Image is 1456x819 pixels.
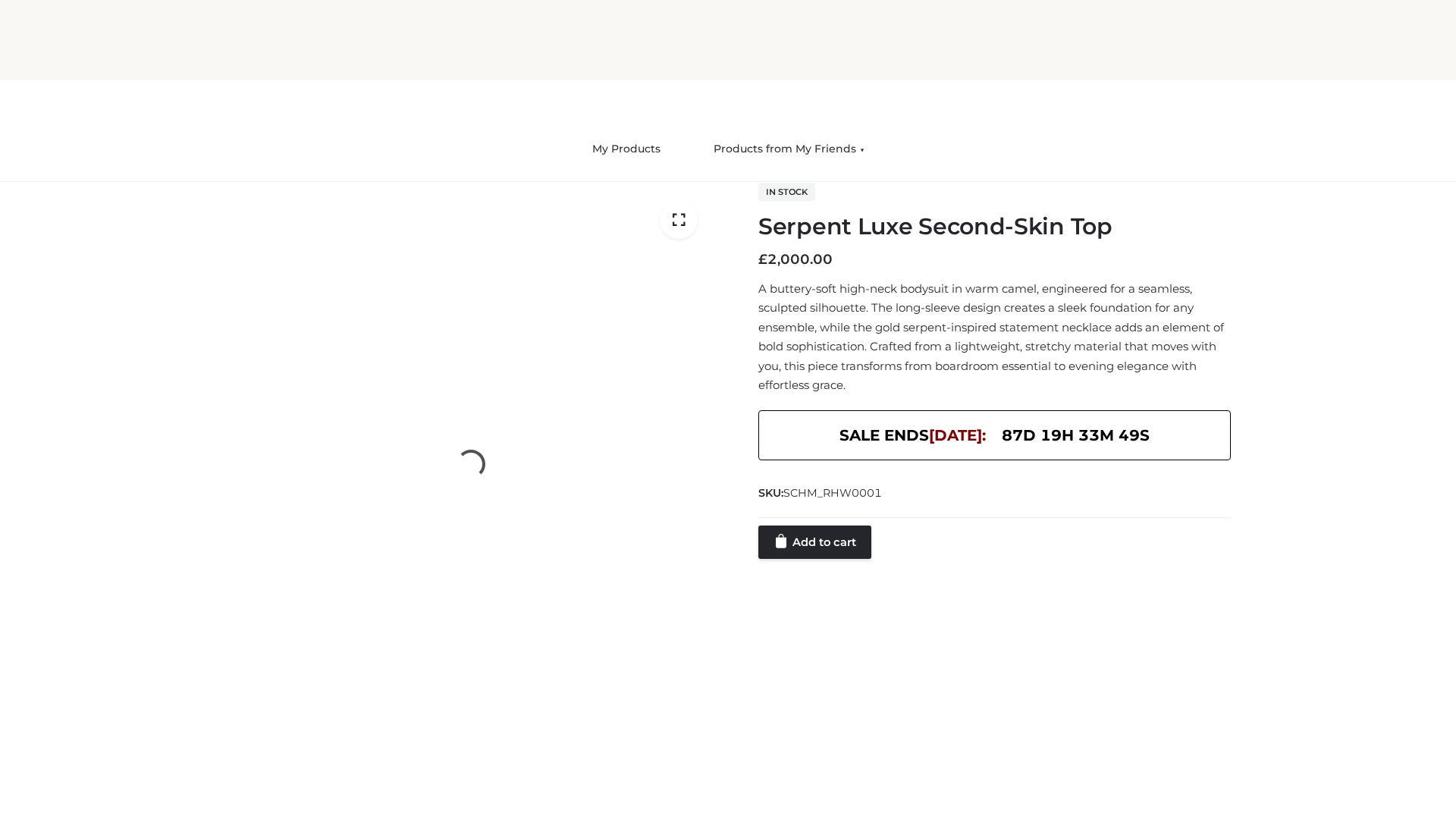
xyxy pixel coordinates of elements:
span: [DATE]: [929,426,986,444]
span: 87d 19h 33m 49s [1002,422,1150,448]
span: In stock [758,183,815,201]
a: Products from My Friends [702,133,876,166]
span: SCHM_RHW0001 [783,486,882,500]
a: My Products [581,133,672,166]
div: SALE ENDS [758,410,1231,460]
p: A buttery-soft high-neck bodysuit in warm camel, engineered for a seamless, sculpted silhouette. ... [758,279,1231,395]
bdi: 2,000.00 [758,251,833,268]
span: SKU: [758,484,883,502]
h1: Serpent Luxe Second-Skin Top [758,213,1231,240]
span: £ [758,251,767,268]
a: Add to cart [758,526,871,559]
